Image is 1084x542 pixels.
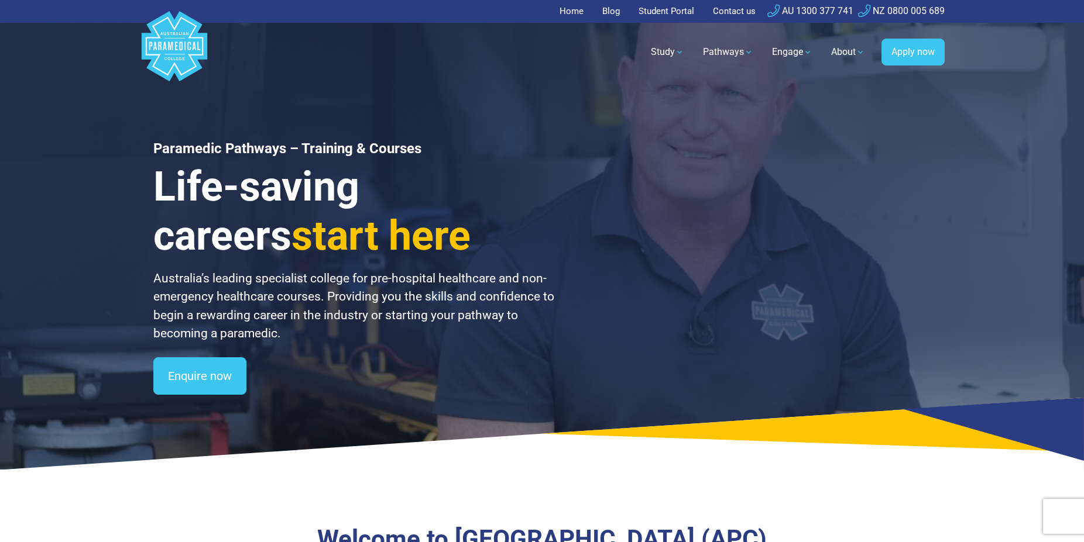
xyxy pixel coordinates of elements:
[291,212,471,260] span: start here
[139,23,210,82] a: Australian Paramedical College
[858,5,945,16] a: NZ 0800 005 689
[696,36,760,68] a: Pathways
[824,36,872,68] a: About
[153,357,246,395] a: Enquire now
[644,36,691,68] a: Study
[153,140,556,157] h1: Paramedic Pathways – Training & Courses
[153,270,556,343] p: Australia’s leading specialist college for pre-hospital healthcare and non-emergency healthcare c...
[153,162,556,260] h3: Life-saving careers
[767,5,853,16] a: AU 1300 377 741
[881,39,945,65] a: Apply now
[765,36,819,68] a: Engage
